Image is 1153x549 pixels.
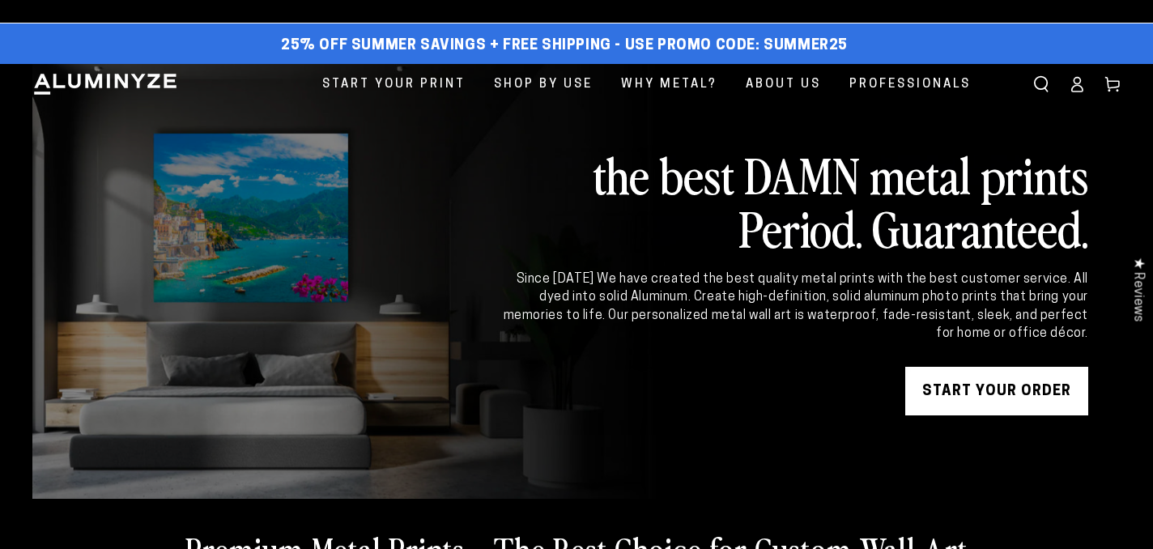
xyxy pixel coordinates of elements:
a: START YOUR Order [905,367,1088,415]
h2: the best DAMN metal prints Period. Guaranteed. [500,147,1088,254]
img: Aluminyze [32,72,178,96]
a: Professionals [837,64,983,105]
a: Shop By Use [482,64,605,105]
a: About Us [734,64,833,105]
a: Why Metal? [609,64,730,105]
div: Click to open Judge.me floating reviews tab [1122,245,1153,334]
div: Since [DATE] We have created the best quality metal prints with the best customer service. All dy... [500,270,1088,343]
span: About Us [746,74,821,96]
summary: Search our site [1023,66,1059,102]
a: Start Your Print [310,64,478,105]
span: 25% off Summer Savings + Free Shipping - Use Promo Code: SUMMER25 [281,37,848,55]
span: Professionals [849,74,971,96]
span: Start Your Print [322,74,466,96]
span: Shop By Use [494,74,593,96]
span: Why Metal? [621,74,717,96]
